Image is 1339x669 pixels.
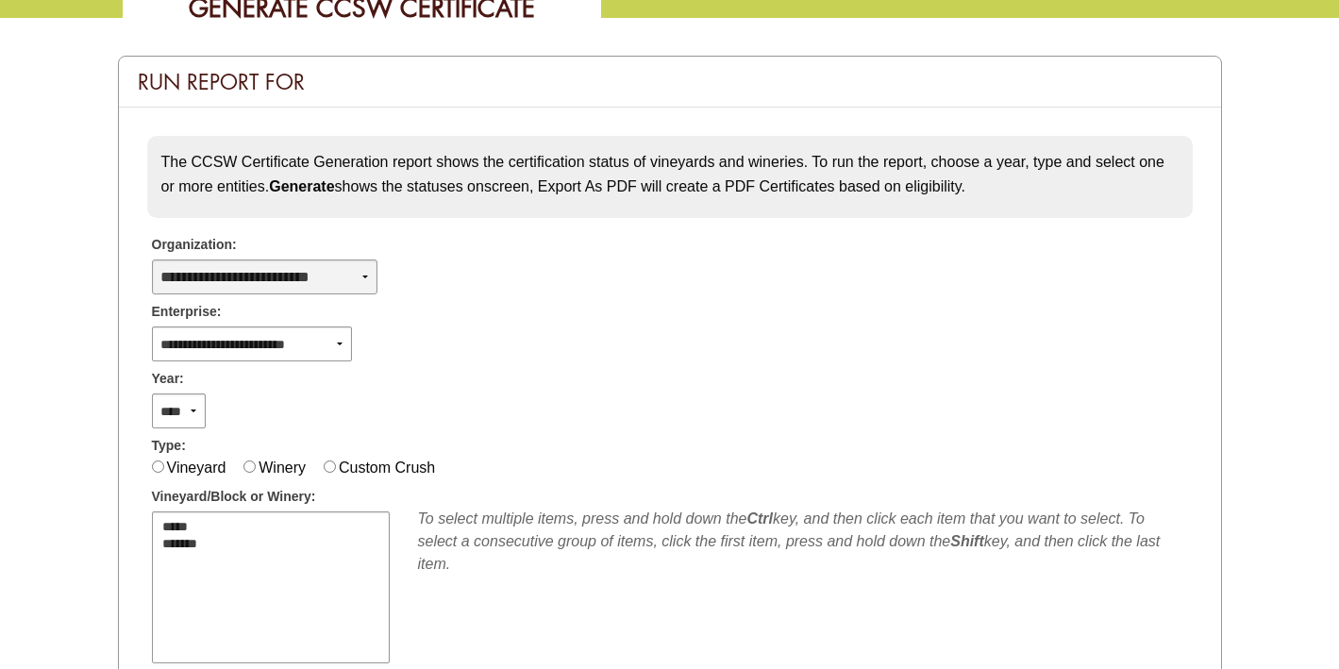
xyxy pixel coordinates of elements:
[950,533,984,549] b: Shift
[161,150,1179,198] p: The CCSW Certificate Generation report shows the certification status of vineyards and wineries. ...
[259,460,306,476] label: Winery
[152,302,222,322] span: Enterprise:
[119,57,1221,108] div: Run Report For
[746,510,773,527] b: Ctrl
[152,369,184,389] span: Year:
[269,178,334,194] strong: Generate
[167,460,226,476] label: Vineyard
[339,460,435,476] label: Custom Crush
[418,508,1188,576] div: To select multiple items, press and hold down the key, and then click each item that you want to ...
[152,235,237,255] span: Organization:
[152,487,316,507] span: Vineyard/Block or Winery:
[152,436,186,456] span: Type:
